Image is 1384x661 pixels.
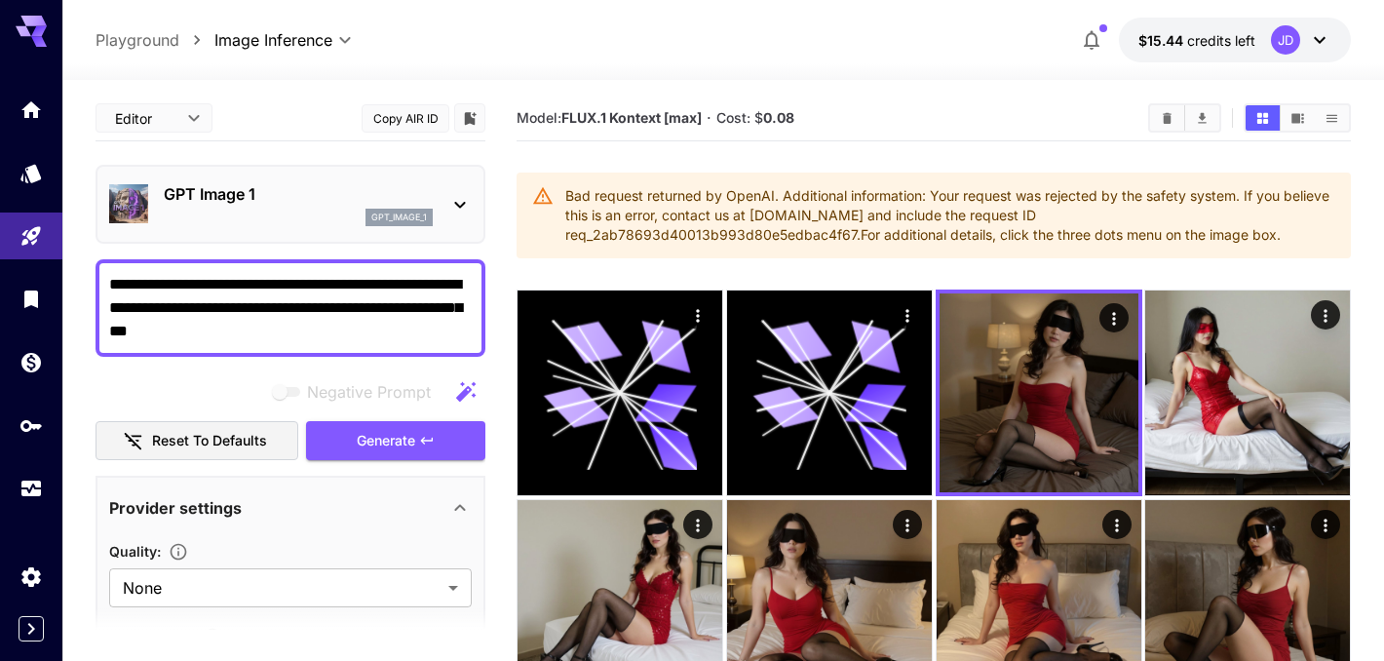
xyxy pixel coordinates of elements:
div: Provider settings [109,485,472,531]
div: Actions [892,300,921,330]
button: Clear All [1150,105,1184,131]
div: Actions [683,300,712,330]
button: Download All [1185,105,1219,131]
div: Actions [1311,300,1340,330]
p: · [707,106,711,130]
div: Settings [19,564,43,589]
div: Home [19,97,43,122]
button: Show media in video view [1281,105,1315,131]
b: 0.08 [763,109,794,126]
div: Playground [19,224,43,249]
span: $15.44 [1138,32,1187,49]
p: Provider settings [109,496,242,520]
div: JD [1271,25,1300,55]
b: FLUX.1 Kontext [max] [561,109,702,126]
button: Add to library [461,106,479,130]
div: Clear AllDownload All [1148,103,1221,133]
span: credits left [1187,32,1255,49]
button: Reset to defaults [96,421,298,461]
div: Actions [892,510,921,539]
span: Quality : [109,543,161,560]
span: Generate [357,429,415,453]
button: Copy AIR ID [362,104,449,133]
div: Show media in grid viewShow media in video viewShow media in list view [1244,103,1351,133]
div: GPT Image 1gpt_image_1 [109,175,472,234]
div: Actions [1101,510,1131,539]
nav: breadcrumb [96,28,214,52]
div: Models [19,161,43,185]
div: API Keys [19,413,43,438]
div: Library [19,287,43,311]
span: Editor [115,108,175,129]
div: Actions [683,510,712,539]
div: Bad request returned by OpenAI. Additional information: Your request was rejected by the safety s... [565,178,1335,253]
button: Generate [306,421,485,461]
span: Negative Prompt [307,380,431,404]
span: Cost: $ [716,109,794,126]
button: Expand sidebar [19,616,44,642]
span: Negative prompts are not compatible with the selected model. [268,379,446,404]
img: Z [1145,291,1350,495]
span: Model: [517,109,702,126]
div: Wallet [19,350,43,374]
div: Actions [1098,303,1128,332]
button: Show media in list view [1315,105,1349,131]
button: Show media in grid view [1246,105,1280,131]
button: $15.43608JD [1119,18,1351,62]
a: Playground [96,28,179,52]
div: $15.43608 [1138,30,1255,51]
p: gpt_image_1 [371,211,427,224]
img: 2Q== [940,293,1138,492]
span: None [123,576,441,600]
span: Image Inference [214,28,332,52]
p: GPT Image 1 [164,182,433,206]
div: Actions [1311,510,1340,539]
div: Usage [19,477,43,501]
